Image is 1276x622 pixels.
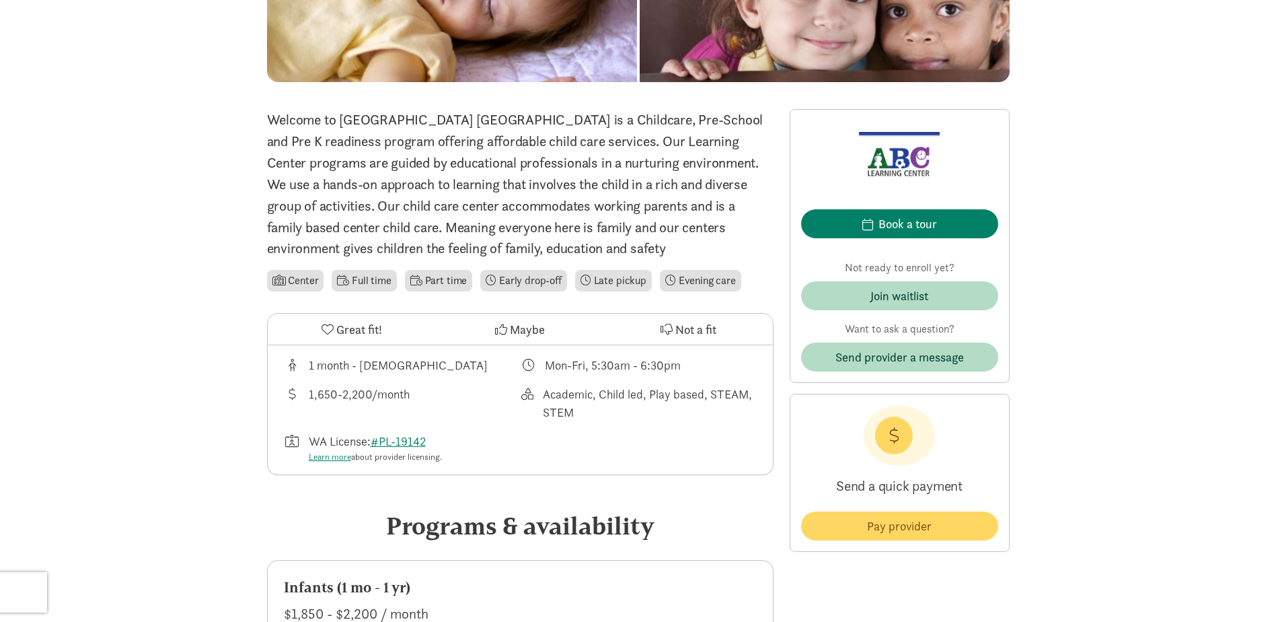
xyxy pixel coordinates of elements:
div: WA License: [309,432,442,464]
img: Provider logo [859,120,940,193]
li: Evening care [660,270,741,291]
button: Join waitlist [801,281,998,310]
p: Want to ask a question? [801,321,998,337]
span: Great fit! [336,320,382,339]
button: Send provider a message [801,343,998,372]
div: Programs & availability [267,508,774,544]
p: Send a quick payment [801,466,998,506]
div: 1,650-2,200/month [309,385,410,421]
li: Late pickup [575,270,652,291]
div: Age range for children that this provider cares for [284,356,521,374]
div: about provider licensing. [309,450,442,464]
li: Center [267,270,324,291]
span: Pay provider [867,517,932,535]
a: #PL-19142 [371,434,426,449]
div: Infants (1 mo - 1 yr) [284,577,757,598]
li: Part time [405,270,472,291]
div: Class schedule [520,356,757,374]
div: This provider's education philosophy [520,385,757,421]
div: Mon-Fri, 5:30am - 6:30pm [545,356,681,374]
div: 1 month - [DEMOGRAPHIC_DATA] [309,356,488,374]
button: Not a fit [604,314,772,345]
button: Great fit! [268,314,436,345]
span: Not a fit [675,320,716,339]
div: Average tuition for this program [284,385,521,421]
span: Maybe [510,320,545,339]
div: Join waitlist [870,287,928,305]
button: Maybe [436,314,604,345]
span: Send provider a message [835,348,964,366]
p: Not ready to enroll yet? [801,260,998,276]
p: Welcome to [GEOGRAPHIC_DATA] [GEOGRAPHIC_DATA] is a Childcare, Pre-School and Pre K readiness pro... [267,109,774,259]
div: Academic, Child led, Play based, STEAM, STEM [543,385,757,421]
a: Learn more [309,451,351,462]
li: Early drop-off [480,270,567,291]
button: Book a tour [801,209,998,238]
div: License number [284,432,521,464]
div: Book a tour [878,215,937,233]
li: Full time [332,270,396,291]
